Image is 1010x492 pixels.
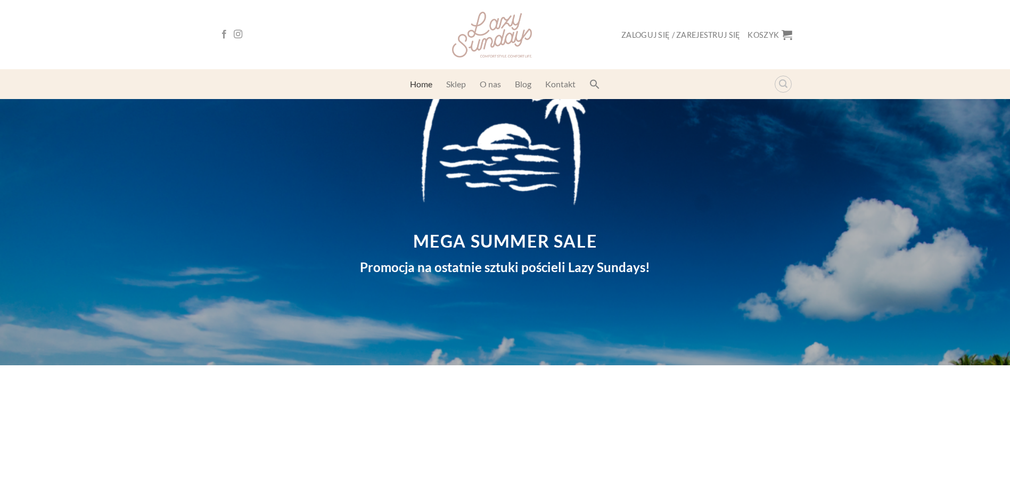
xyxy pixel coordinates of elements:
[775,76,792,93] a: Wyszukiwarka
[621,25,740,45] a: Zaloguj się / Zarejestruj się
[545,75,576,94] a: Kontakt
[452,12,532,58] img: Lazy Sundays
[220,30,228,39] a: Follow on Facebook
[515,75,531,94] a: Blog
[480,75,501,94] a: O nas
[589,79,600,89] svg: Search
[413,231,597,251] strong: mega summer sale
[621,30,740,39] span: Zaloguj się / Zarejestruj się
[589,73,600,95] a: Search Icon Link
[410,75,432,94] a: Home
[234,30,242,39] a: Follow on Instagram
[328,257,683,277] h4: Promocja na ostatnie sztuki pościeli Lazy Sundays!
[446,75,466,94] a: Sklep
[748,23,792,46] a: Koszyk
[748,30,779,39] span: Koszyk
